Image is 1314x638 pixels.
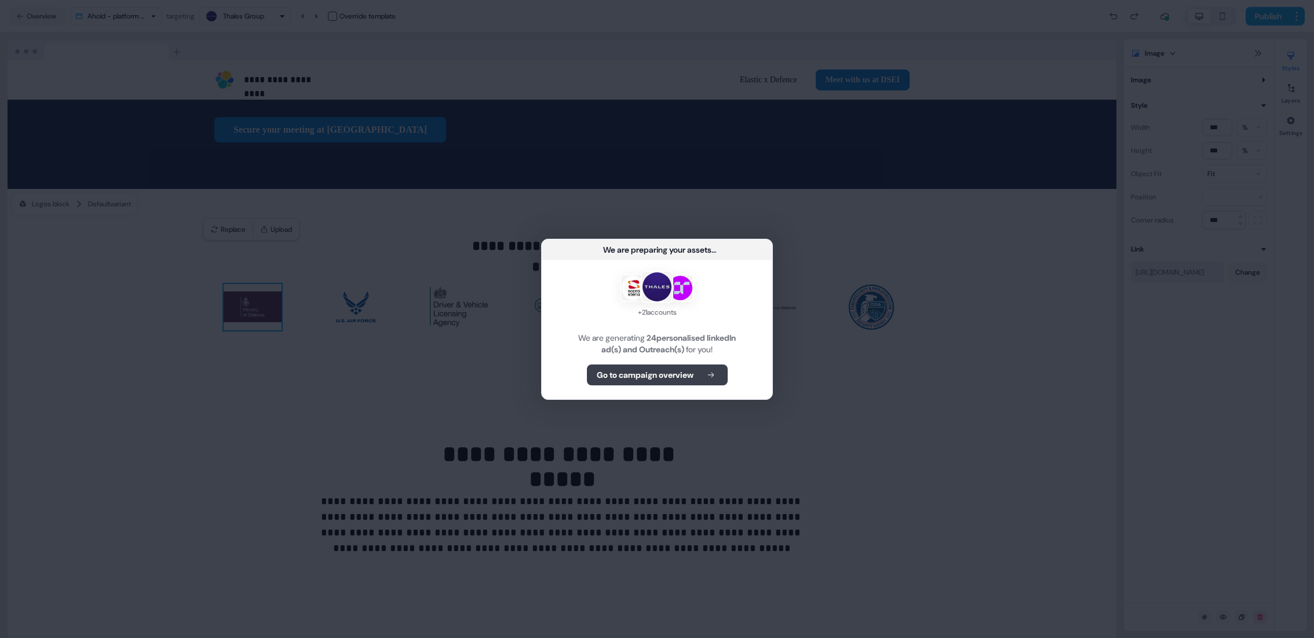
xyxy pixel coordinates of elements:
button: Go to campaign overview [587,364,728,385]
div: ... [711,244,717,256]
div: We are generating for you! [556,332,758,355]
div: We are preparing your assets [603,244,711,256]
b: 24 personalised linkedIn ad(s) and Outreach(s) [601,333,736,355]
iframe: Global data mesh for public sector organizations [5,5,327,226]
div: + 21 accounts [620,307,694,318]
b: Go to campaign overview [597,369,694,381]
